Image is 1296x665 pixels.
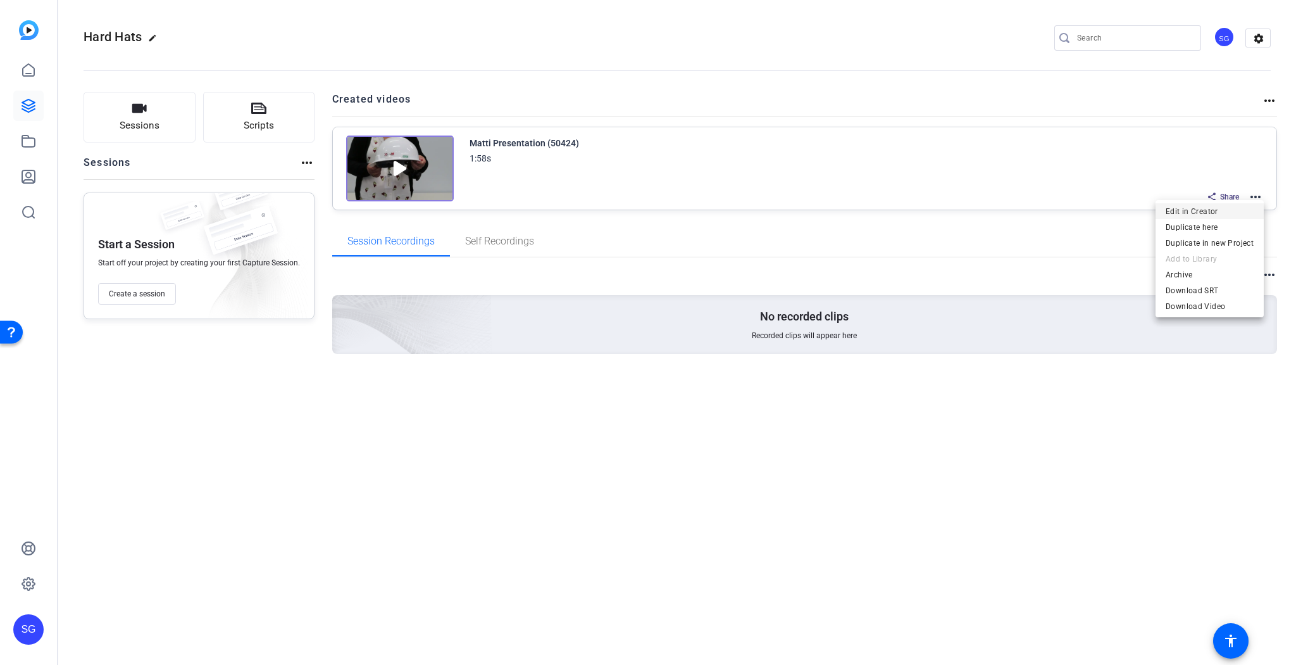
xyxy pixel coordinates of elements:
span: Archive [1166,267,1254,282]
span: Download Video [1166,299,1254,314]
span: Duplicate here [1166,220,1254,235]
span: Edit in Creator [1166,204,1254,219]
span: Download SRT [1166,283,1254,298]
span: Duplicate in new Project [1166,236,1254,251]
